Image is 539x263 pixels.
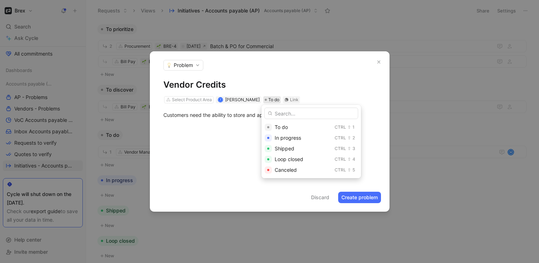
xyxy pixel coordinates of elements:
[308,192,332,203] button: Discard
[335,145,346,152] div: Ctrl
[275,135,301,141] span: In progress
[290,96,299,103] div: Link
[335,156,346,163] div: Ctrl
[225,97,260,102] span: [PERSON_NAME]
[347,156,351,163] div: ⇧
[347,124,351,131] div: ⇧
[163,111,376,119] div: Customers need the ability to store and apply vendor credits for future Bills.
[163,79,376,91] h1: Vendor Credits
[275,156,303,162] span: Loop closed
[352,145,355,152] div: 3
[352,124,355,131] div: 1
[268,96,279,103] span: To do
[335,124,346,131] div: Ctrl
[275,167,297,173] span: Canceled
[172,96,212,103] div: Select Product Area
[347,145,351,152] div: ⇧
[275,145,294,151] span: Shipped
[174,62,193,69] span: Problem
[352,156,355,163] div: 4
[335,134,346,141] div: Ctrl
[275,124,288,130] span: To do
[347,134,351,141] div: ⇧
[352,166,355,174] div: 5
[263,96,281,103] div: To do
[347,166,351,174] div: ⇧
[167,63,172,68] img: 💡
[219,98,223,102] div: Z
[352,134,355,141] div: 2
[335,166,346,174] div: Ctrl
[338,192,381,203] button: Create problem
[264,108,358,119] input: Search...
